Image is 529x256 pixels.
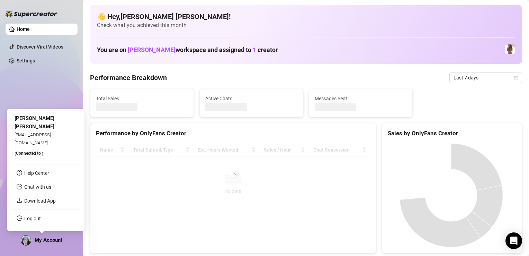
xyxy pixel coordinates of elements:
[24,170,49,176] a: Help Center
[35,237,62,243] span: My Account
[11,213,80,224] li: Log out
[97,12,515,22] h4: 👋 Hey, [PERSON_NAME] [PERSON_NAME] !
[15,115,54,130] span: [PERSON_NAME] [PERSON_NAME]
[90,73,167,83] h4: Performance Breakdown
[97,46,278,54] h1: You are on workspace and assigned to creator
[24,198,56,204] a: Download App
[6,10,57,17] img: logo-BBDzfeDw.svg
[96,95,188,102] span: Total Sales
[17,184,22,189] span: message
[253,46,256,53] span: 1
[15,132,51,145] span: [EMAIL_ADDRESS][DOMAIN_NAME]
[315,95,407,102] span: Messages Sent
[505,44,515,54] img: Stassi
[17,44,63,50] a: Discover Viral Videos
[24,216,41,221] a: Log out
[97,22,515,29] span: Check what you achieved this month
[514,76,518,80] span: calendar
[505,232,522,249] div: Open Intercom Messenger
[228,171,238,181] span: loading
[17,26,30,32] a: Home
[388,129,516,138] div: Sales by OnlyFans Creator
[24,184,51,190] span: Chat with us
[205,95,297,102] span: Active Chats
[15,151,43,156] span: (Connected to )
[17,58,35,63] a: Settings
[454,72,518,83] span: Last 7 days
[21,236,31,245] img: ACg8ocJvUdCKGAvZuIcBxeByuakdT7Oe3sU8a0tAO38l045x41xRpn4=s96-c
[96,129,370,138] div: Performance by OnlyFans Creator
[128,46,176,53] span: [PERSON_NAME]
